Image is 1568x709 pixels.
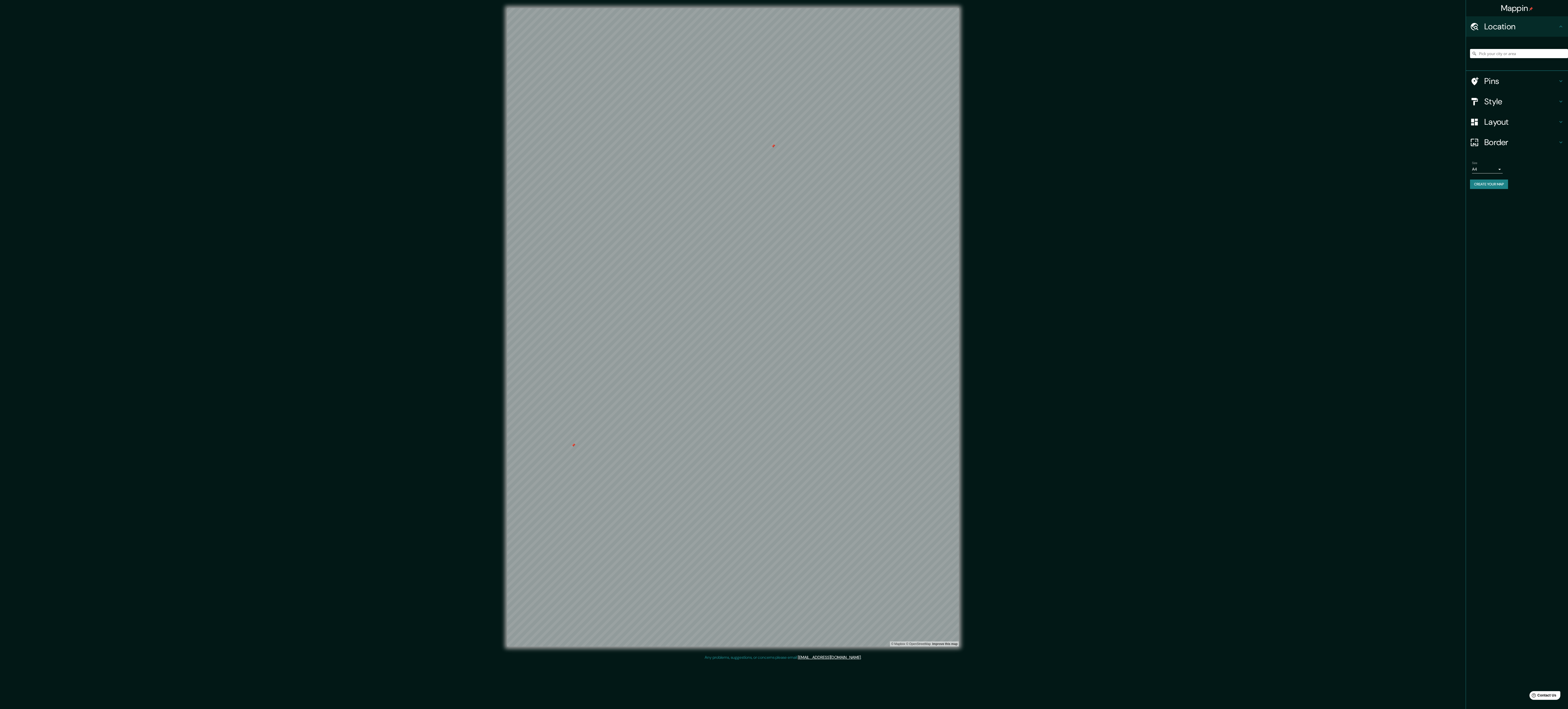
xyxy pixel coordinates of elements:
[507,8,959,647] canvas: Map
[1484,96,1558,107] h4: Style
[1466,16,1568,37] div: Location
[798,655,861,660] a: [EMAIL_ADDRESS][DOMAIN_NAME]
[705,654,862,661] p: Any problems, suggestions, or concerns please email .
[1466,71,1568,91] div: Pins
[932,642,958,646] a: Map feedback
[862,654,863,661] div: .
[1523,689,1562,703] iframe: Help widget launcher
[1466,112,1568,132] div: Layout
[1484,21,1558,32] h4: Location
[1484,76,1558,86] h4: Pins
[1501,3,1533,13] h4: Mappin
[1470,180,1508,189] button: Create your map
[1484,137,1558,147] h4: Border
[906,642,931,646] a: OpenStreetMap
[1466,91,1568,112] div: Style
[1472,165,1503,173] div: A4
[1470,49,1568,58] input: Pick your city or area
[1466,132,1568,153] div: Border
[1472,161,1477,165] label: Size
[1529,7,1533,11] img: pin-icon.png
[1484,117,1558,127] h4: Layout
[891,642,905,646] a: Mapbox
